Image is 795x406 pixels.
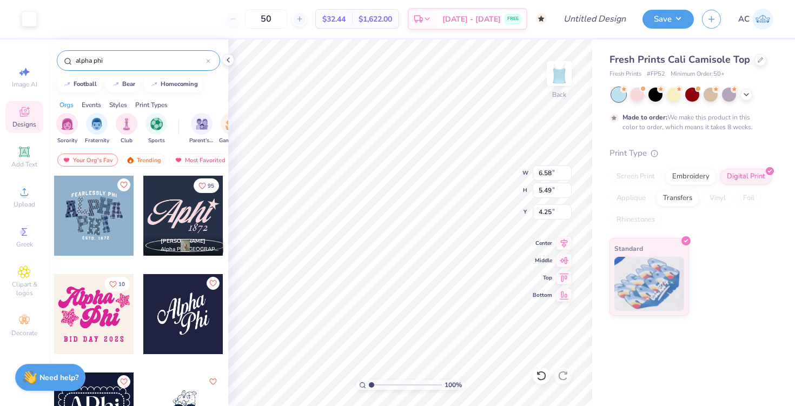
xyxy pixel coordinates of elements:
span: [PERSON_NAME] [161,237,206,245]
span: Decorate [11,329,37,337]
img: trend_line.gif [63,81,71,88]
div: Most Favorited [169,154,230,167]
div: Rhinestones [609,212,662,228]
span: Greek [16,240,33,249]
div: filter for Sports [145,113,167,145]
div: filter for Fraternity [85,113,109,145]
button: filter button [116,113,137,145]
span: Parent's Weekend [189,137,214,145]
span: $1,622.00 [359,14,392,25]
span: Center [533,239,552,247]
img: trend_line.gif [150,81,158,88]
div: Screen Print [609,169,662,185]
div: Print Types [135,100,168,110]
span: Sorority [57,137,77,145]
div: Orgs [59,100,74,110]
button: homecoming [144,76,203,92]
button: Like [194,178,219,193]
div: Print Type [609,147,773,159]
div: Vinyl [703,190,733,207]
div: Transfers [656,190,699,207]
img: most_fav.gif [174,156,183,164]
span: # FP52 [647,70,665,79]
div: Embroidery [665,169,717,185]
img: Club Image [121,118,132,130]
button: football [57,76,102,92]
img: Back [548,63,570,84]
span: Fraternity [85,137,109,145]
span: Upload [14,200,35,209]
span: AC [738,13,750,25]
span: Minimum Order: 50 + [671,70,725,79]
img: trending.gif [126,156,135,164]
div: filter for Club [116,113,137,145]
img: Sports Image [150,118,163,130]
input: Try "Alpha" [75,55,206,66]
button: Like [117,375,130,388]
span: Club [121,137,132,145]
button: bear [105,76,140,92]
img: trend_line.gif [111,81,120,88]
span: Game Day [219,137,244,145]
div: bear [122,81,135,87]
img: Parent's Weekend Image [196,118,208,130]
button: Like [104,277,130,291]
span: Top [533,274,552,282]
span: Add Text [11,160,37,169]
div: Foil [736,190,761,207]
img: Sorority Image [61,118,74,130]
button: filter button [56,113,78,145]
div: Trending [121,154,166,167]
span: 100 % [445,380,462,390]
span: Sports [148,137,165,145]
button: Save [642,10,694,29]
div: Your Org's Fav [57,154,118,167]
a: AC [738,9,773,30]
span: 95 [208,183,214,189]
button: Like [207,375,220,388]
div: We make this product in this color to order, which means it takes 8 weeks. [622,112,756,132]
span: Alpha Phi, [GEOGRAPHIC_DATA][US_STATE], [PERSON_NAME] [161,245,219,254]
img: most_fav.gif [62,156,71,164]
img: Fraternity Image [91,118,103,130]
div: Applique [609,190,653,207]
span: Clipart & logos [5,280,43,297]
img: Standard [614,257,684,311]
div: Back [552,90,566,99]
span: Middle [533,257,552,264]
strong: Need help? [39,372,78,383]
strong: Made to order: [622,113,667,122]
div: Events [82,100,101,110]
span: Fresh Prints [609,70,641,79]
span: Image AI [12,80,37,89]
span: 10 [118,282,125,287]
div: filter for Game Day [219,113,244,145]
button: Like [117,178,130,191]
div: homecoming [161,81,198,87]
button: filter button [145,113,167,145]
span: $32.44 [322,14,346,25]
div: Styles [109,100,127,110]
span: FREE [507,15,519,23]
div: football [74,81,97,87]
span: [DATE] - [DATE] [442,14,501,25]
div: filter for Parent's Weekend [189,113,214,145]
div: filter for Sorority [56,113,78,145]
span: Designs [12,120,36,129]
span: Fresh Prints Cali Camisole Top [609,53,750,66]
input: – – [245,9,287,29]
button: filter button [85,113,109,145]
button: filter button [219,113,244,145]
div: Digital Print [720,169,772,185]
span: Standard [614,243,643,254]
img: Alina Cote [752,9,773,30]
input: Untitled Design [555,8,634,30]
span: Bottom [533,291,552,299]
button: Like [207,277,220,290]
button: filter button [189,113,214,145]
img: Game Day Image [226,118,238,130]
